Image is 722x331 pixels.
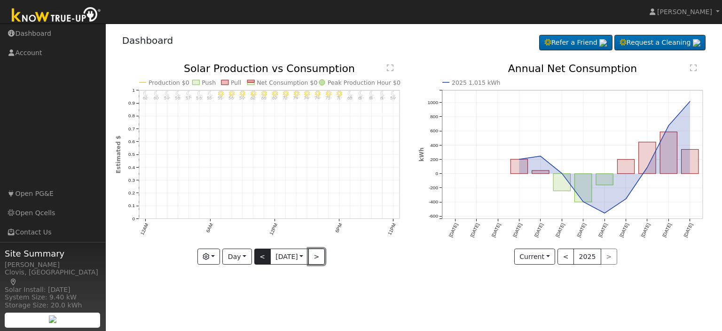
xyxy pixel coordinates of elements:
p: 57° [184,97,193,100]
text: 0.3 [128,178,135,183]
text: 0.6 [128,139,135,144]
p: 59° [389,97,398,100]
text: [DATE] [491,222,502,238]
text: -400 [429,200,438,205]
div: Clovis, [GEOGRAPHIC_DATA] [5,267,101,287]
button: > [308,249,325,265]
text: 0.2 [128,190,135,195]
text: 6PM [334,223,343,234]
button: 2025 [573,249,601,265]
div: Solar Install: [DATE] [5,285,101,295]
i: 7PM - Clear [348,91,353,97]
p: 69° [270,97,279,100]
button: < [254,249,271,265]
button: [DATE] [270,249,309,265]
p: 71° [335,97,344,100]
span: Site Summary [5,247,101,260]
button: Current [514,249,556,265]
a: Refer a Friend [539,35,612,51]
rect: onclick="" [575,174,592,202]
p: 61° [378,97,387,100]
text: 12AM [139,223,149,236]
text: kWh [418,148,425,162]
i: 10PM - Clear [380,91,385,97]
i: 5AM - Clear [197,91,202,97]
rect: onclick="" [618,160,635,174]
i: 4AM - Clear [187,91,191,97]
text: 0.5 [128,152,135,157]
rect: onclick="" [553,174,570,191]
text: 0.9 [128,100,135,105]
div: Storage Size: 20.0 kWh [5,300,101,310]
text:  [690,64,697,72]
p: 74° [292,97,301,100]
a: Request a Cleaning [614,35,706,51]
text: Production $0 [149,79,189,86]
i: 8AM - MostlyClear [229,91,235,97]
circle: onclick="" [518,158,521,161]
div: System Size: 9.40 kW [5,292,101,302]
p: 55° [216,97,225,100]
p: 72° [281,97,290,100]
text: Estimated $ [115,136,122,174]
text: 2025 1,015 kWh [452,79,501,86]
i: 3AM - Clear [176,91,180,97]
p: 56° [195,97,204,100]
i: 12AM - Clear [143,91,148,97]
i: 6PM - Clear [337,91,342,97]
text: 1 [132,88,135,93]
text: 0.8 [128,113,135,119]
text: -600 [429,214,438,219]
img: Know True-Up [7,5,106,26]
i: 5PM - Clear [326,91,331,97]
text: 0.7 [128,126,135,131]
img: retrieve [599,39,607,47]
text: 400 [430,143,438,148]
circle: onclick="" [539,154,542,158]
text: Peak Production Hour $0 [328,79,400,86]
circle: onclick="" [667,124,671,128]
text: 0 [132,216,135,221]
text: [DATE] [512,222,523,238]
circle: onclick="" [560,171,564,175]
text: 0 [435,171,438,176]
text: Net Consumption $0 [257,79,317,86]
p: 65° [356,97,365,100]
rect: onclick="" [596,174,613,185]
i: 7AM - MostlyClear [218,91,224,97]
text: [DATE] [576,222,587,238]
rect: onclick="" [660,132,677,174]
i: 8PM - Clear [359,91,363,97]
i: 10AM - MostlyClear [251,91,256,97]
i: 11AM - Clear [261,91,267,97]
p: 68° [345,97,354,100]
text:  [387,64,393,72]
p: 74° [303,97,312,100]
rect: onclick="" [510,160,527,174]
p: 62° [249,97,258,100]
p: 59° [238,97,247,100]
text: Pull [231,79,241,86]
i: 1AM - Clear [154,91,159,97]
p: 62° [141,97,150,100]
img: retrieve [693,39,700,47]
rect: onclick="" [532,170,549,174]
i: 12PM - Clear [272,91,278,97]
circle: onclick="" [581,200,585,204]
text: Solar Production vs Consumption [184,63,355,74]
p: 59° [163,97,172,100]
i: 6AM - Clear [208,91,212,97]
text: 12PM [268,223,278,236]
text: 11PM [387,223,397,236]
p: 74° [314,97,322,100]
text: [DATE] [469,222,480,238]
i: 2AM - Clear [165,91,170,97]
i: 4PM - Clear [315,91,321,97]
p: 56° [227,97,236,100]
text: -200 [429,185,438,190]
button: Day [222,249,251,265]
rect: onclick="" [682,150,698,174]
circle: onclick="" [645,166,649,170]
p: 55° [206,97,215,100]
text: [DATE] [555,222,565,238]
